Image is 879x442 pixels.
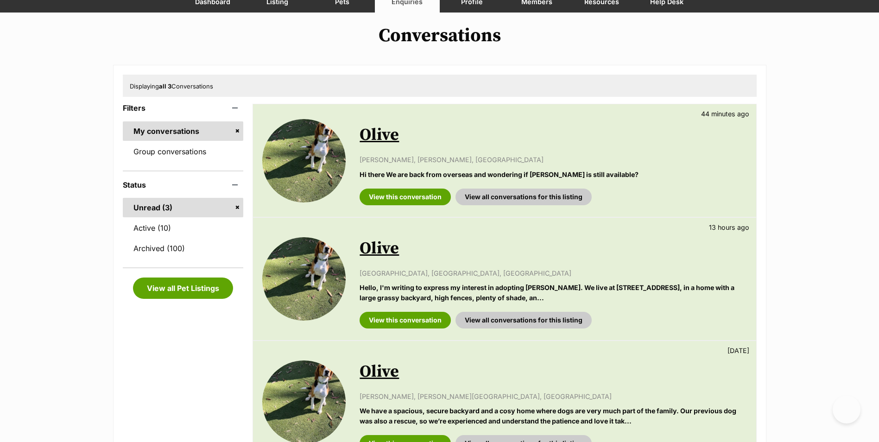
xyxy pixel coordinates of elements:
p: [GEOGRAPHIC_DATA], [GEOGRAPHIC_DATA], [GEOGRAPHIC_DATA] [360,268,746,278]
a: Active (10) [123,218,244,238]
span: Displaying Conversations [130,82,213,90]
header: Status [123,181,244,189]
p: [PERSON_NAME], [PERSON_NAME], [GEOGRAPHIC_DATA] [360,155,746,164]
p: [PERSON_NAME], [PERSON_NAME][GEOGRAPHIC_DATA], [GEOGRAPHIC_DATA] [360,391,746,401]
p: 13 hours ago [709,222,749,232]
p: We have a spacious, secure backyard and a cosy home where dogs are very much part of the family. ... [360,406,746,426]
a: Olive [360,361,399,382]
p: 44 minutes ago [701,109,749,119]
header: Filters [123,104,244,112]
a: Olive [360,125,399,145]
p: Hi there We are back from overseas and wondering if [PERSON_NAME] is still available? [360,170,746,179]
img: Olive [262,119,346,202]
a: My conversations [123,121,244,141]
a: View this conversation [360,312,451,328]
a: Olive [360,238,399,259]
a: Archived (100) [123,239,244,258]
a: View all conversations for this listing [455,312,592,328]
a: Group conversations [123,142,244,161]
a: Unread (3) [123,198,244,217]
p: [DATE] [727,346,749,355]
iframe: Help Scout Beacon - Open [833,396,860,423]
strong: all 3 [159,82,171,90]
p: Hello, I'm writing to express my interest in adopting [PERSON_NAME]. We live at [STREET_ADDRESS],... [360,283,746,303]
img: Olive [262,237,346,321]
a: View all conversations for this listing [455,189,592,205]
a: View all Pet Listings [133,278,233,299]
a: View this conversation [360,189,451,205]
